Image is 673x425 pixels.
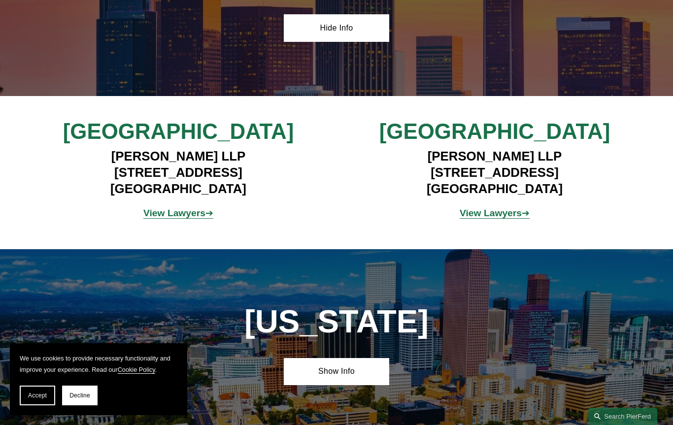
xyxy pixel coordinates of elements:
[63,119,294,143] span: [GEOGRAPHIC_DATA]
[143,208,213,218] a: View Lawyers➔
[205,303,469,340] h1: [US_STATE]
[588,408,657,425] a: Search this site
[46,148,310,196] h4: [PERSON_NAME] LLP [STREET_ADDRESS] [GEOGRAPHIC_DATA]
[379,119,610,143] span: [GEOGRAPHIC_DATA]
[10,343,187,415] section: Cookie banner
[20,386,55,405] button: Accept
[69,392,90,399] span: Decline
[284,14,389,41] a: Hide Info
[460,208,522,218] strong: View Lawyers
[20,353,177,376] p: We use cookies to provide necessary functionality and improve your experience. Read our .
[28,392,47,399] span: Accept
[460,208,530,218] span: ➔
[143,208,213,218] span: ➔
[284,358,389,385] a: Show Info
[118,366,155,373] a: Cookie Policy
[460,208,530,218] a: View Lawyers➔
[143,208,205,218] strong: View Lawyers
[62,386,98,405] button: Decline
[363,148,627,196] h4: [PERSON_NAME] LLP [STREET_ADDRESS] [GEOGRAPHIC_DATA]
